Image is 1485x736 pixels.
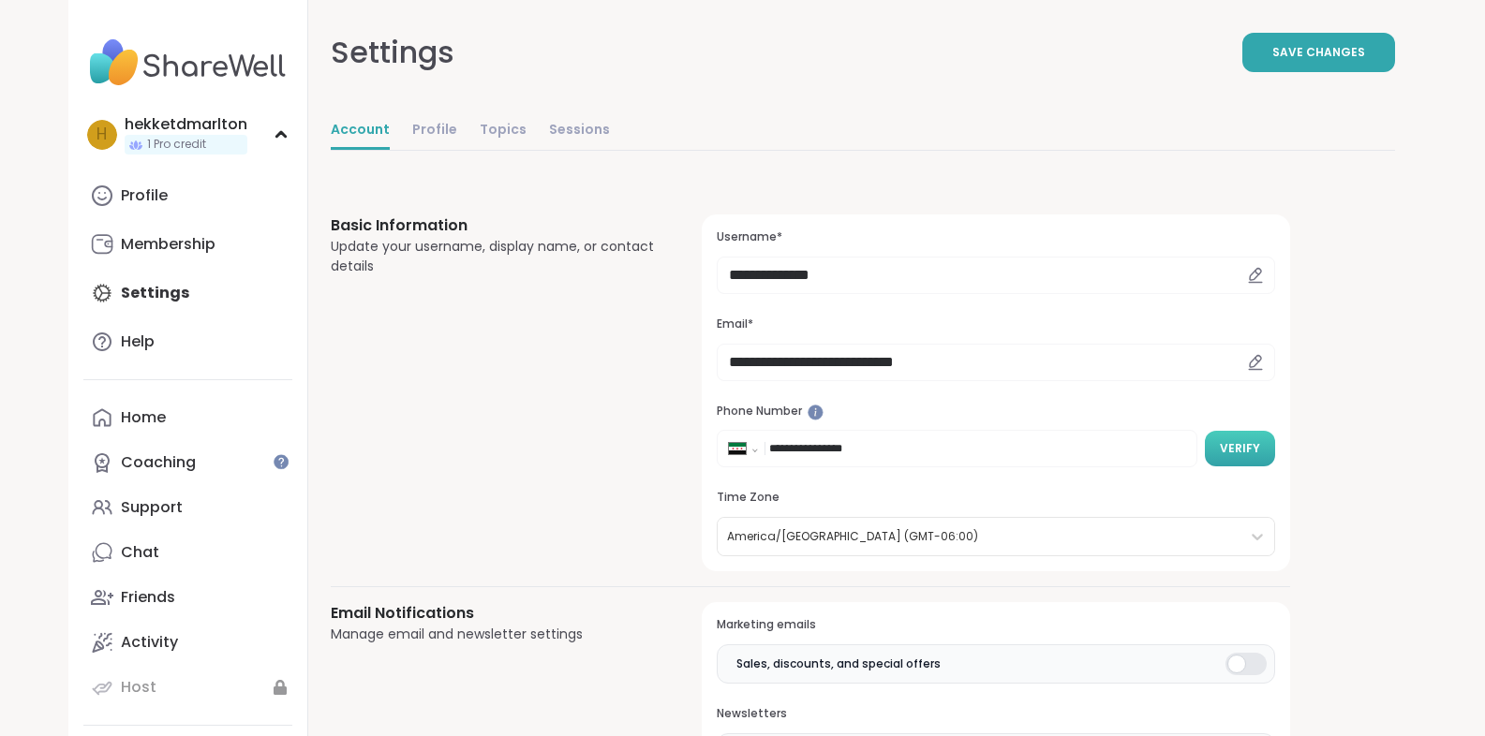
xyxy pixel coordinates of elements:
[121,234,215,255] div: Membership
[1220,440,1260,457] span: Verify
[331,237,658,276] div: Update your username, display name, or contact details
[83,173,292,218] a: Profile
[331,625,658,644] div: Manage email and newsletter settings
[83,395,292,440] a: Home
[147,137,206,153] span: 1 Pro credit
[121,407,166,428] div: Home
[331,214,658,237] h3: Basic Information
[717,229,1274,245] h3: Username*
[83,620,292,665] a: Activity
[717,706,1274,722] h3: Newsletters
[121,331,155,352] div: Help
[1272,44,1365,61] span: Save Changes
[808,405,824,420] iframe: Spotlight
[121,632,178,653] div: Activity
[331,30,454,75] div: Settings
[83,440,292,485] a: Coaching
[121,185,168,206] div: Profile
[83,222,292,267] a: Membership
[83,665,292,710] a: Host
[121,452,196,473] div: Coaching
[736,655,941,672] span: Sales, discounts, and special offers
[121,587,175,608] div: Friends
[83,530,292,575] a: Chat
[717,617,1274,633] h3: Marketing emails
[97,123,107,147] span: h
[125,114,247,135] div: hekketdmarlton
[1205,431,1275,466] button: Verify
[121,542,159,563] div: Chat
[83,575,292,620] a: Friends
[480,112,527,150] a: Topics
[1242,33,1395,72] button: Save Changes
[121,497,183,518] div: Support
[83,30,292,96] img: ShareWell Nav Logo
[412,112,457,150] a: Profile
[331,112,390,150] a: Account
[717,404,1274,420] h3: Phone Number
[717,490,1274,506] h3: Time Zone
[83,319,292,364] a: Help
[121,677,156,698] div: Host
[83,485,292,530] a: Support
[717,316,1274,332] h3: Email*
[274,454,289,469] iframe: Spotlight
[549,112,610,150] a: Sessions
[331,602,658,625] h3: Email Notifications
